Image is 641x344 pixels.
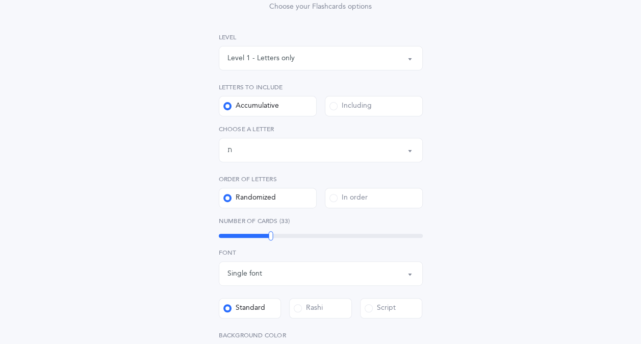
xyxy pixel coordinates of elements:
label: Number of Cards (33) [219,216,423,226]
label: Level [219,33,423,42]
div: ת [227,145,232,156]
div: Randomized [223,193,276,203]
label: Font [219,248,423,257]
button: Single font [219,261,423,286]
label: Choose a letter [219,125,423,134]
div: Standard [223,303,265,313]
div: Script [365,303,396,313]
div: Level 1 - Letters only [227,53,295,64]
div: Single font [227,268,262,279]
div: In order [329,193,368,203]
label: Background color [219,331,423,340]
div: Accumulative [223,101,279,111]
button: ת [219,138,423,162]
button: Level 1 - Letters only [219,46,423,70]
label: Letters to include [219,83,423,92]
label: Order of letters [219,175,423,184]
iframe: Drift Widget Chat Controller [590,293,629,332]
div: Rashi [294,303,323,313]
div: Including [329,101,372,111]
div: Choose your Flashcards options [190,2,451,12]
